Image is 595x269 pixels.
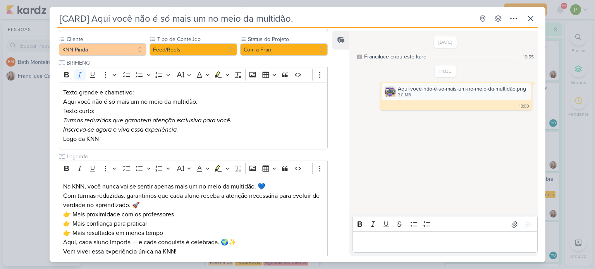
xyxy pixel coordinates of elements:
[240,43,328,56] button: Com a Fran
[63,117,232,124] i: Turmas reduzidas que garantem atenção exclusiva para você.
[247,35,328,43] label: Status do Projeto
[63,106,323,125] p: Texto curto:
[59,161,328,176] div: Editor toolbar
[63,182,323,210] p: Na KNN, você nunca vai se sentir apenas mais um no meio da multidão. 💙 Com turmas reduzidas, gara...
[150,43,237,56] button: Feed/Reels
[63,238,323,256] p: Aqui, cada aluno importa — e cada conquista é celebrada. 🌍✨ Vem viver essa experiência única na KNN!
[364,53,426,61] div: Franciluce criou este kard
[65,152,328,161] input: Texto sem título
[398,85,526,93] div: Aqui-você-não-é-só-mais-um-no-meio-da-multidão.png
[385,86,396,97] img: ru7JkkzlfKk68Fc9QxtGuUI2xIGTVCuKYOJxgsSM.png
[63,210,323,238] p: 👉 Mais proximidade com os professores 👉 Mais confiança para praticar 👉 Mais resultados em menos t...
[59,82,328,150] div: Editor editing area: main
[398,92,526,98] div: 2.0 MB
[57,12,474,26] input: Kard Sem Título
[63,126,178,134] i: Inscreva-se agora e viva essa experiência.
[63,134,323,144] p: Logo da KNN
[353,231,538,253] div: Editor editing area: main
[59,43,146,56] button: KNN Pinda
[65,59,328,67] input: Texto sem título
[66,35,146,43] label: Cliente
[519,103,529,110] div: 13:00
[156,35,237,43] label: Tipo de Conteúdo
[63,88,323,106] p: Texto grande e chamativo: Aqui você não é só mais um no meio da multidão.
[59,67,328,82] div: Editor toolbar
[353,217,538,232] div: Editor toolbar
[523,53,534,60] div: 16:55
[382,83,531,100] div: Aqui-você-não-é-só-mais-um-no-meio-da-multidão.png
